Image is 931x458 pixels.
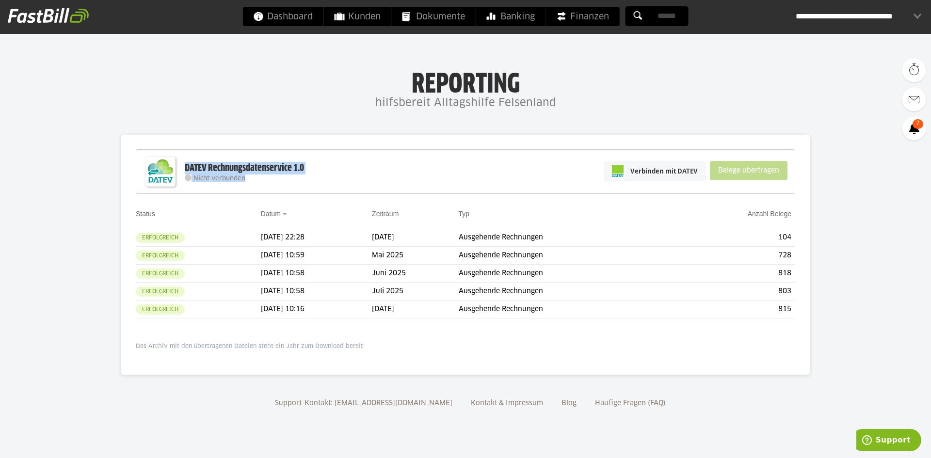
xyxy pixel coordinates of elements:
td: Ausgehende Rechnungen [459,229,674,247]
a: Typ [459,210,470,218]
td: Ausgehende Rechnungen [459,247,674,265]
a: Status [136,210,155,218]
a: Verbinden mit DATEV [604,161,706,181]
td: [DATE] 22:28 [261,229,372,247]
span: 7 [913,119,923,129]
td: Ausgehende Rechnungen [459,300,674,318]
a: Blog [558,400,580,407]
img: pi-datev-logo-farbig-24.svg [612,165,624,177]
td: [DATE] 10:16 [261,300,372,318]
a: Dokumente [392,7,476,26]
img: DATEV-Datenservice Logo [141,152,180,191]
sl-badge: Erfolgreich [136,268,185,279]
td: Ausgehende Rechnungen [459,283,674,300]
sl-button: Belege übertragen [710,161,787,180]
td: Juni 2025 [372,265,459,283]
span: Nicht verbunden [193,175,245,182]
a: Finanzen [546,7,620,26]
iframe: Öffnet ein Widget, in dem Sie weitere Informationen finden [856,429,921,453]
img: fastbill_logo_white.png [8,8,89,23]
span: Kunden [335,7,381,26]
a: Kontakt & Impressum [467,400,546,407]
td: 728 [674,247,795,265]
td: Mai 2025 [372,247,459,265]
td: [DATE] 10:58 [261,283,372,300]
a: Anzahl Belege [748,210,791,218]
a: Datum [261,210,281,218]
a: Kunden [324,7,391,26]
a: Zeitraum [372,210,399,218]
sl-badge: Erfolgreich [136,304,185,315]
span: Verbinden mit DATEV [630,166,698,176]
sl-badge: Erfolgreich [136,233,185,243]
td: Juli 2025 [372,283,459,300]
td: 815 [674,300,795,318]
td: [DATE] [372,300,459,318]
sl-badge: Erfolgreich [136,251,185,261]
a: Support-Kontakt: [EMAIL_ADDRESS][DOMAIN_NAME] [272,400,456,407]
span: Finanzen [557,7,609,26]
span: Dokumente [402,7,465,26]
td: 818 [674,265,795,283]
h1: Reporting [97,68,834,94]
td: 104 [674,229,795,247]
a: Banking [476,7,546,26]
td: [DATE] 10:59 [261,247,372,265]
a: Häufige Fragen (FAQ) [592,400,669,407]
a: Dashboard [243,7,323,26]
td: [DATE] [372,229,459,247]
sl-badge: Erfolgreich [136,286,185,297]
span: Dashboard [254,7,313,26]
span: Banking [487,7,535,26]
a: 7 [902,116,926,141]
td: Ausgehende Rechnungen [459,265,674,283]
td: [DATE] 10:58 [261,265,372,283]
img: sort_desc.gif [283,213,289,215]
div: DATEV Rechnungsdatenservice 1.0 [185,162,304,174]
p: Das Archiv mit den übertragenen Dateien steht ein Jahr zum Download bereit [136,343,795,350]
td: 803 [674,283,795,300]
